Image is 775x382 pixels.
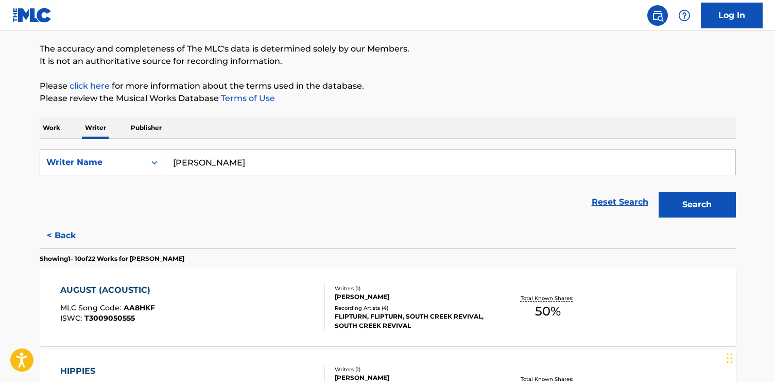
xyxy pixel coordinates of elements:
iframe: Chat Widget [724,333,775,382]
div: [PERSON_NAME] [335,292,490,302]
div: HIPPIES [60,365,155,377]
p: Please for more information about the terms used in the database. [40,80,736,92]
p: Writer [82,117,109,139]
p: Total Known Shares: [521,294,576,302]
img: search [651,9,664,22]
img: MLC Logo [12,8,52,23]
div: Help [674,5,695,26]
span: AA8HKF [124,303,155,312]
div: Writer Name [46,156,139,169]
span: ISWC : [60,313,84,323]
a: AUGUST (ACOUSTIC)MLC Song Code:AA8HKFISWC:T3009050555Writers (1)[PERSON_NAME]Recording Artists (4... [40,269,736,346]
p: Showing 1 - 10 of 22 Works for [PERSON_NAME] [40,254,184,263]
p: It is not an authoritative source for recording information. [40,55,736,68]
a: click here [70,81,110,91]
span: 50 % [535,302,561,321]
div: Drag [727,343,733,374]
div: Writers ( 1 ) [335,366,490,373]
a: Reset Search [587,191,653,213]
p: Publisher [128,117,165,139]
a: Terms of Use [219,93,275,103]
form: Search Form [40,150,736,223]
p: The accuracy and completeness of The MLC's data is determined solely by our Members. [40,43,736,55]
a: Log In [701,3,763,28]
span: MLC Song Code : [60,303,124,312]
a: Public Search [647,5,668,26]
div: AUGUST (ACOUSTIC) [60,284,156,296]
img: help [678,9,691,22]
p: Work [40,117,63,139]
button: Search [659,192,736,218]
button: < Back [40,223,101,248]
div: FLIPTURN, FLIPTURN, SOUTH CREEK REVIVAL, SOUTH CREEK REVIVAL [335,312,490,330]
span: T3009050555 [84,313,135,323]
p: Please review the Musical Works Database [40,92,736,105]
div: Writers ( 1 ) [335,285,490,292]
div: Recording Artists ( 4 ) [335,304,490,312]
